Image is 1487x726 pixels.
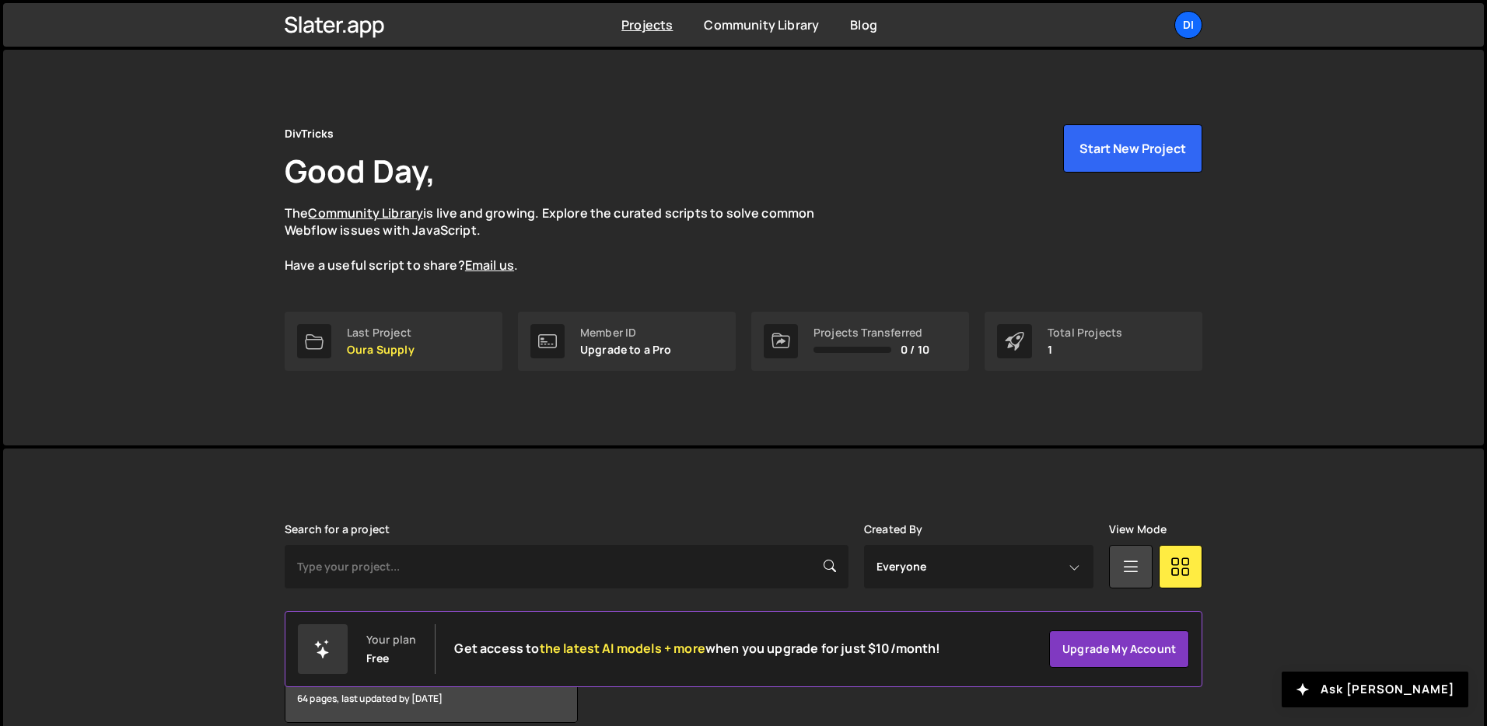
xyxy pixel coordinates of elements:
button: Start New Project [1063,124,1202,173]
h1: Good Day, [285,149,436,192]
div: DivTricks [285,124,334,143]
a: Di [1174,11,1202,39]
a: Last Project Oura Supply [285,312,502,371]
span: the latest AI models + more [540,640,705,657]
p: 1 [1048,344,1122,356]
div: 64 pages, last updated by [DATE] [285,675,577,722]
p: Upgrade to a Pro [580,344,672,356]
span: 0 / 10 [901,344,929,356]
p: The is live and growing. Explore the curated scripts to solve common Webflow issues with JavaScri... [285,204,845,274]
div: Member ID [580,326,672,339]
label: Created By [864,523,923,536]
a: Blog [850,16,877,33]
label: Search for a project [285,523,390,536]
a: Community Library [308,204,423,222]
h2: Get access to when you upgrade for just $10/month! [454,641,940,656]
input: Type your project... [285,545,848,588]
label: View Mode [1109,523,1167,536]
p: Oura Supply [347,344,415,356]
a: Community Library [704,16,819,33]
a: Email us [465,257,514,274]
div: Last Project [347,326,415,339]
div: Free [366,652,390,665]
a: Upgrade my account [1049,630,1189,668]
div: Your plan [366,634,416,646]
a: Projects [621,16,673,33]
div: Total Projects [1048,326,1122,339]
div: Projects Transferred [813,326,929,339]
button: Ask [PERSON_NAME] [1282,672,1468,707]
